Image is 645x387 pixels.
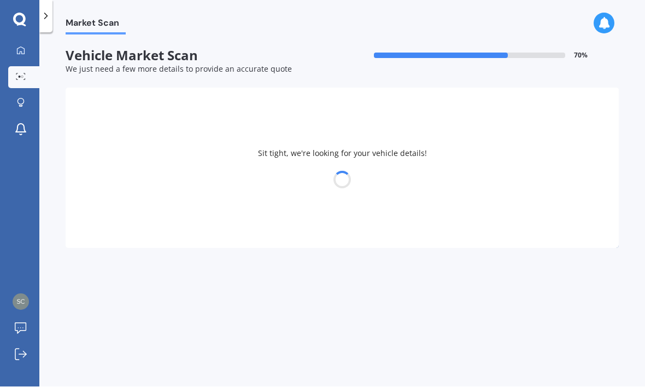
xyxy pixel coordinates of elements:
[13,294,29,310] img: 4facc4286b18136c5646a47648995297
[66,18,126,33] span: Market Scan
[574,52,588,60] span: 70 %
[66,48,342,64] span: Vehicle Market Scan
[66,88,619,249] div: Sit tight, we're looking for your vehicle details!
[66,64,292,74] span: We just need a few more details to provide an accurate quote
